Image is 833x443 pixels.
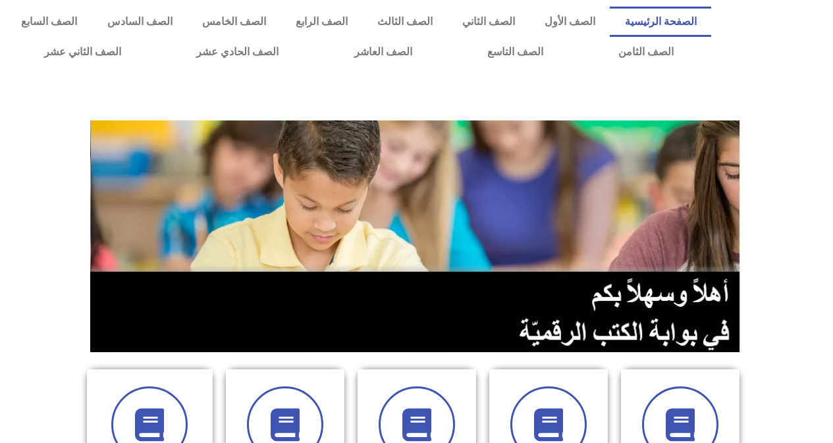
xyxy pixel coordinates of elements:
a: الصف الثامن [581,37,711,67]
a: الصف السابع [7,7,92,37]
a: الصف الأول [529,7,610,37]
a: الصف الثاني [447,7,529,37]
a: الصف العاشر [317,37,450,67]
a: الصف السادس [92,7,187,37]
a: الصف الثالث [362,7,447,37]
a: الصف التاسع [450,37,581,67]
a: الصف الثاني عشر [7,37,159,67]
a: الصف الخامس [187,7,281,37]
a: الصفحة الرئيسية [610,7,711,37]
a: الصف الحادي عشر [159,37,316,67]
a: الصف الرابع [281,7,362,37]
